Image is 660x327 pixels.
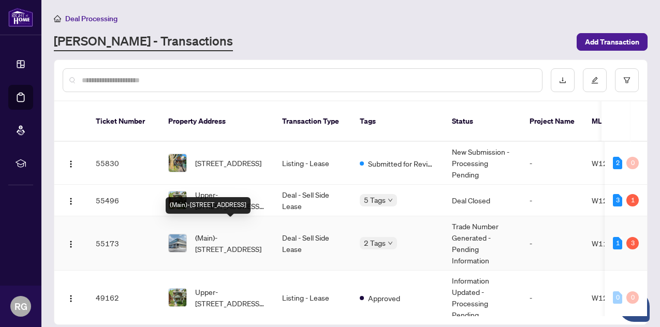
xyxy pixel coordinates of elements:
span: Upper-[STREET_ADDRESS][PERSON_NAME] [195,286,266,309]
td: New Submission - Processing Pending [444,142,521,185]
div: 1 [613,237,622,249]
button: Logo [63,289,79,306]
td: Deal Closed [444,185,521,216]
img: Logo [67,197,75,205]
a: [PERSON_NAME] - Transactions [54,33,233,51]
td: - [521,271,583,325]
td: Deal - Sell Side Lease [274,216,351,271]
span: Submitted for Review [368,158,435,169]
div: (Main)-[STREET_ADDRESS] [166,197,251,214]
td: 55173 [87,216,160,271]
div: 0 [626,291,639,304]
img: thumbnail-img [169,289,186,306]
span: edit [591,77,598,84]
td: Trade Number Generated - Pending Information [444,216,521,271]
button: Add Transaction [577,33,648,51]
span: Add Transaction [585,34,639,50]
span: Upper-[STREET_ADDRESS][PERSON_NAME] [195,189,266,212]
th: Ticket Number [87,101,160,142]
td: 55496 [87,185,160,216]
span: filter [623,77,630,84]
img: thumbnail-img [169,191,186,209]
img: thumbnail-img [169,234,186,252]
span: Approved [368,292,400,304]
span: RG [14,299,27,314]
div: 3 [613,194,622,206]
span: W12350933 [592,196,636,205]
span: home [54,15,61,22]
span: 5 Tags [364,194,386,206]
span: down [388,241,393,246]
span: W11917590 [592,239,636,248]
img: Logo [67,160,75,168]
th: Tags [351,101,444,142]
th: Project Name [521,101,583,142]
td: - [521,216,583,271]
button: filter [615,68,639,92]
button: edit [583,68,607,92]
span: W12441653 [592,158,636,168]
button: download [551,68,575,92]
span: Deal Processing [65,14,118,23]
td: Listing - Lease [274,271,351,325]
td: - [521,185,583,216]
td: - [521,142,583,185]
span: W12350933 [592,293,636,302]
button: Logo [63,192,79,209]
img: thumbnail-img [169,154,186,172]
th: Transaction Type [274,101,351,142]
img: logo [8,8,33,27]
td: Deal - Sell Side Lease [274,185,351,216]
button: Logo [63,155,79,171]
div: 1 [626,194,639,206]
th: MLS # [583,101,646,142]
span: 2 Tags [364,237,386,249]
div: 0 [613,291,622,304]
img: Logo [67,240,75,248]
span: (Main)-[STREET_ADDRESS] [195,232,266,255]
span: [STREET_ADDRESS] [195,157,261,169]
div: 3 [626,237,639,249]
span: download [559,77,566,84]
td: 49162 [87,271,160,325]
td: 55830 [87,142,160,185]
div: 2 [613,157,622,169]
button: Logo [63,235,79,251]
div: 0 [626,157,639,169]
img: Logo [67,294,75,303]
td: Listing - Lease [274,142,351,185]
th: Property Address [160,101,274,142]
th: Status [444,101,521,142]
td: Information Updated - Processing Pending [444,271,521,325]
span: down [388,198,393,203]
